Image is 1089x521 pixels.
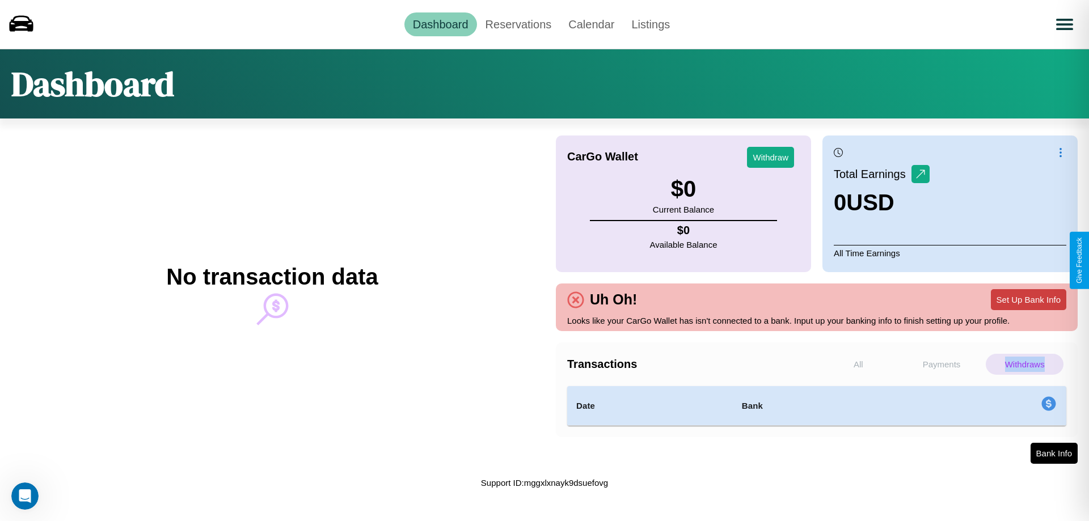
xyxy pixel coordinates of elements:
[747,147,794,168] button: Withdraw
[576,399,724,413] h4: Date
[11,61,174,107] h1: Dashboard
[991,289,1066,310] button: Set Up Bank Info
[481,475,608,490] p: Support ID: mggxlxnayk9dsuefovg
[1075,238,1083,283] div: Give Feedback
[820,354,897,375] p: All
[1031,443,1078,464] button: Bank Info
[404,12,477,36] a: Dashboard
[584,291,643,308] h4: Uh Oh!
[1049,9,1080,40] button: Open menu
[986,354,1063,375] p: Withdraws
[834,190,930,215] h3: 0 USD
[560,12,623,36] a: Calendar
[567,386,1066,426] table: simple table
[623,12,678,36] a: Listings
[834,164,911,184] p: Total Earnings
[567,150,638,163] h4: CarGo Wallet
[742,399,900,413] h4: Bank
[166,264,378,290] h2: No transaction data
[567,358,817,371] h4: Transactions
[903,354,981,375] p: Payments
[477,12,560,36] a: Reservations
[650,237,717,252] p: Available Balance
[567,313,1066,328] p: Looks like your CarGo Wallet has isn't connected to a bank. Input up your banking info to finish ...
[650,224,717,237] h4: $ 0
[834,245,1066,261] p: All Time Earnings
[653,202,714,217] p: Current Balance
[653,176,714,202] h3: $ 0
[11,482,39,510] iframe: Intercom live chat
